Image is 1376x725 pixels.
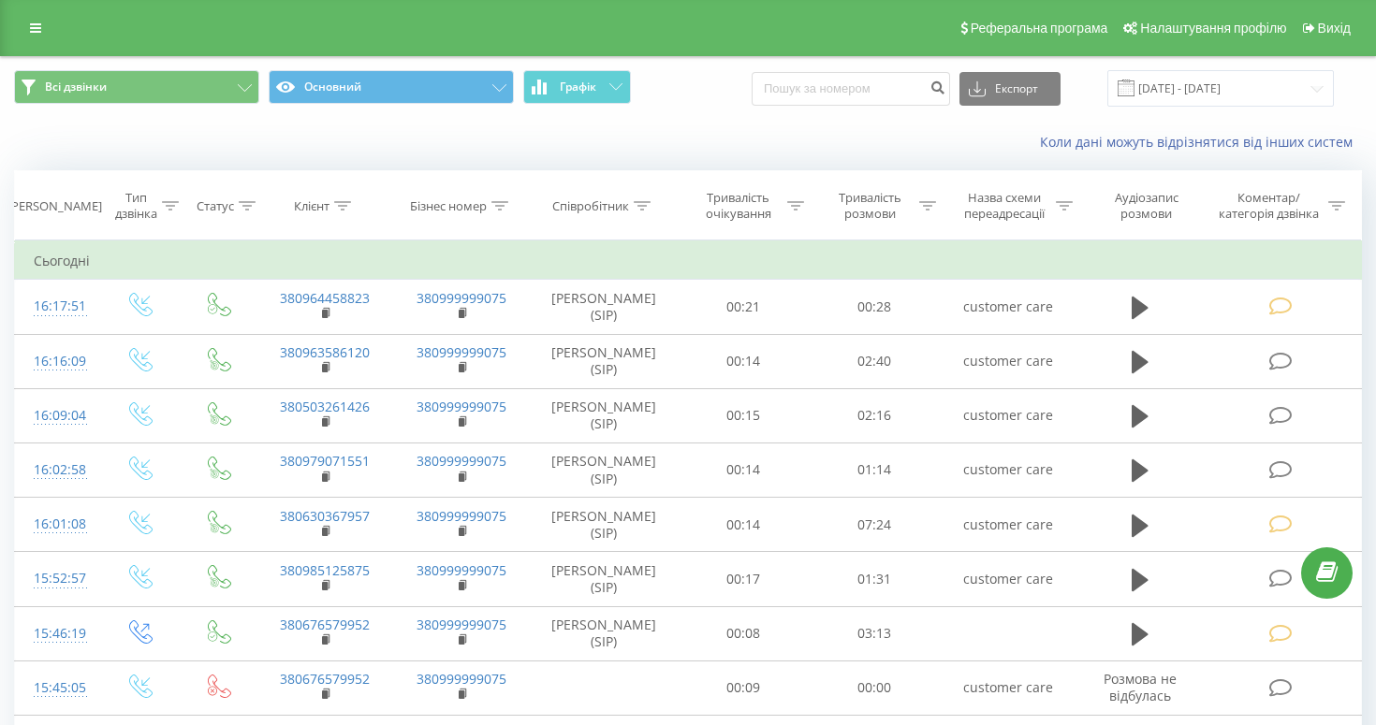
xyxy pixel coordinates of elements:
button: Основний [269,70,514,104]
a: 380999999075 [417,343,506,361]
a: 380999999075 [417,289,506,307]
td: 00:28 [809,280,940,334]
td: customer care [940,334,1076,388]
div: 16:01:08 [34,506,80,543]
a: 380999999075 [417,507,506,525]
td: 00:00 [809,660,940,715]
td: [PERSON_NAME] (SIP) [530,280,677,334]
span: Реферальна програма [971,21,1108,36]
span: Графік [560,80,596,94]
td: [PERSON_NAME] (SIP) [530,442,677,497]
a: 380630367957 [280,507,370,525]
a: 380999999075 [417,670,506,688]
td: 00:17 [677,552,808,606]
td: 00:21 [677,280,808,334]
span: Розмова не відбулась [1104,670,1177,704]
td: 02:16 [809,388,940,442]
div: Статус [197,198,234,214]
td: [PERSON_NAME] (SIP) [530,498,677,552]
div: Коментар/категорія дзвінка [1214,190,1324,222]
iframe: Intercom live chat [1312,619,1357,664]
td: [PERSON_NAME] (SIP) [530,552,677,606]
a: 380676579952 [280,616,370,633]
td: customer care [940,442,1076,497]
a: Коли дані можуть відрізнятися вiд інших систем [1040,133,1362,151]
td: [PERSON_NAME] (SIP) [530,334,677,388]
td: Сьогодні [15,242,1362,280]
div: Клієнт [294,198,329,214]
a: 380676579952 [280,670,370,688]
a: 380963586120 [280,343,370,361]
div: Тип дзвінка [115,190,157,222]
td: 00:15 [677,388,808,442]
td: 03:13 [809,606,940,660]
div: Співробітник [552,198,629,214]
div: Тривалість очікування [695,190,783,222]
div: Аудіозапис розмови [1094,190,1199,222]
a: 380979071551 [280,452,370,470]
a: 380999999075 [417,452,506,470]
td: 00:08 [677,606,808,660]
td: 00:14 [677,442,808,497]
input: Пошук за номером [752,72,950,106]
td: 00:14 [677,334,808,388]
td: customer care [940,660,1076,715]
a: 380999999075 [417,561,506,579]
td: customer care [940,498,1076,552]
div: 16:02:58 [34,452,80,488]
div: 15:46:19 [34,616,80,652]
td: 00:14 [677,498,808,552]
a: 380999999075 [417,616,506,633]
td: customer care [940,280,1076,334]
div: [PERSON_NAME] [7,198,102,214]
button: Експорт [959,72,1061,106]
td: 07:24 [809,498,940,552]
div: Назва схеми переадресації [958,190,1051,222]
td: customer care [940,388,1076,442]
span: Вихід [1318,21,1351,36]
td: customer care [940,552,1076,606]
div: Бізнес номер [410,198,487,214]
td: 01:31 [809,552,940,606]
td: [PERSON_NAME] (SIP) [530,388,677,442]
button: Графік [523,70,631,104]
div: 16:16:09 [34,343,80,380]
div: 16:09:04 [34,398,80,434]
a: 380985125875 [280,561,370,579]
button: Всі дзвінки [14,70,259,104]
td: 01:14 [809,442,940,497]
td: 02:40 [809,334,940,388]
div: Тривалість розмови [826,190,915,222]
span: Налаштування профілю [1140,21,1286,36]
div: 15:45:05 [34,670,80,706]
div: 15:52:57 [34,560,80,597]
span: Всі дзвінки [45,80,107,94]
a: 380964458823 [280,289,370,307]
div: 16:17:51 [34,288,80,325]
td: [PERSON_NAME] (SIP) [530,606,677,660]
a: 380503261426 [280,398,370,415]
a: 380999999075 [417,398,506,415]
td: 00:09 [677,660,808,715]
